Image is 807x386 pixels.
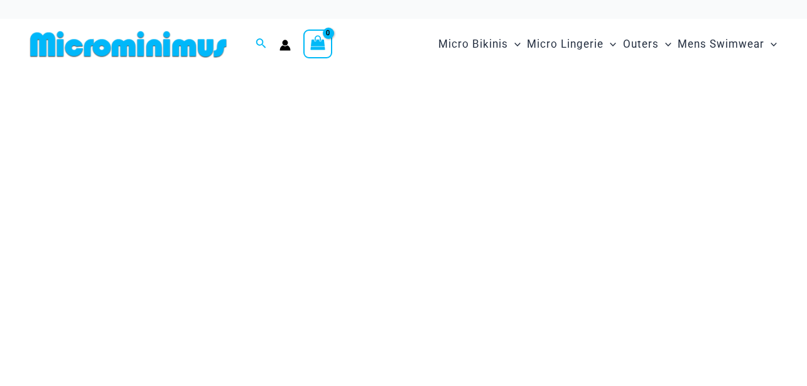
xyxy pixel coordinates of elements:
[438,28,508,60] span: Micro Bikinis
[678,28,764,60] span: Mens Swimwear
[303,29,332,58] a: View Shopping Cart, empty
[620,25,674,63] a: OutersMenu ToggleMenu Toggle
[764,28,777,60] span: Menu Toggle
[433,23,782,65] nav: Site Navigation
[25,30,232,58] img: MM SHOP LOGO FLAT
[659,28,671,60] span: Menu Toggle
[674,25,780,63] a: Mens SwimwearMenu ToggleMenu Toggle
[524,25,619,63] a: Micro LingerieMenu ToggleMenu Toggle
[527,28,604,60] span: Micro Lingerie
[279,40,291,51] a: Account icon link
[508,28,521,60] span: Menu Toggle
[623,28,659,60] span: Outers
[604,28,616,60] span: Menu Toggle
[256,36,267,52] a: Search icon link
[435,25,524,63] a: Micro BikinisMenu ToggleMenu Toggle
